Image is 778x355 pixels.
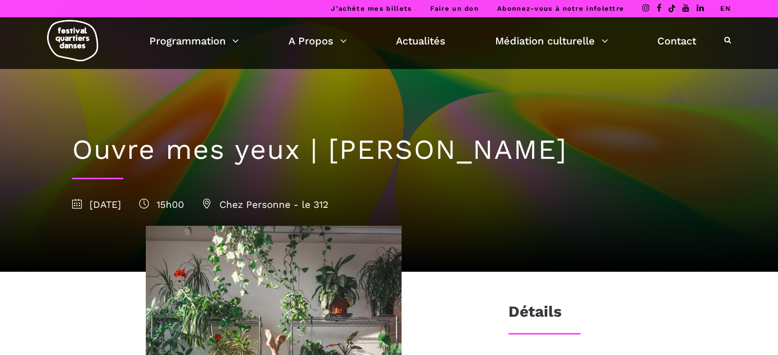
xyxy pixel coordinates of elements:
[331,5,412,12] a: J’achète mes billets
[508,302,562,328] h3: Détails
[497,5,624,12] a: Abonnez-vous à notre infolettre
[72,133,706,167] h1: Ouvre mes yeux | [PERSON_NAME]
[657,32,696,50] a: Contact
[149,32,239,50] a: Programmation
[288,32,347,50] a: A Propos
[47,20,98,61] img: logo-fqd-med
[720,5,731,12] a: EN
[72,199,121,210] span: [DATE]
[202,199,328,210] span: Chez Personne - le 312
[495,32,608,50] a: Médiation culturelle
[139,199,184,210] span: 15h00
[396,32,446,50] a: Actualités
[430,5,479,12] a: Faire un don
